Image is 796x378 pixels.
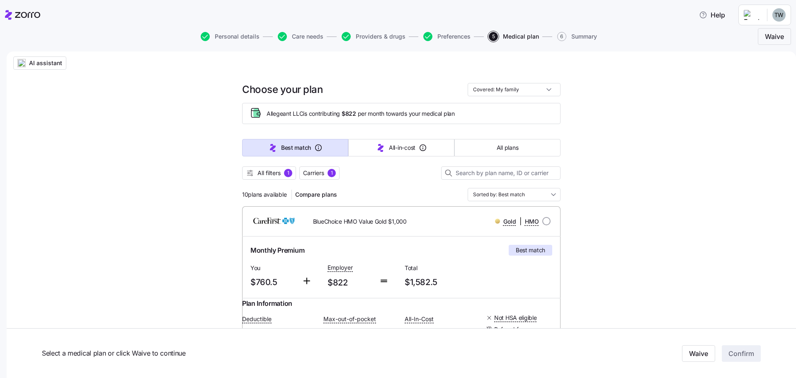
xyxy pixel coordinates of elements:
[267,110,455,118] span: Allegeant LLC is contributing per month towards your medical plan
[284,169,292,177] div: 1
[772,8,786,22] img: f3bdef7fd84280bec59618c8295f8d27
[487,32,539,41] a: 5Medical plan
[422,32,471,41] a: Preferences
[699,10,725,20] span: Help
[557,32,597,41] button: 6Summary
[441,166,561,180] input: Search by plan name, ID or carrier
[242,315,272,323] span: Deductible
[199,32,260,41] a: Personal details
[17,59,26,67] img: ai-icon.png
[249,211,300,231] img: CareFirst BlueCross BlueShield
[503,34,539,39] span: Medical plan
[278,32,323,41] button: Care needs
[42,348,519,358] span: Select a medical plan or click Waive to continue
[292,34,323,39] span: Care needs
[405,315,434,323] span: All-In-Cost
[299,166,340,180] button: Carriers1
[328,276,372,290] span: $822
[489,32,539,41] button: 5Medical plan
[250,264,295,272] span: You
[295,190,337,199] span: Compare plans
[423,32,471,41] button: Preferences
[342,32,405,41] button: Providers & drugs
[405,327,479,339] span: $
[571,34,597,39] span: Summary
[340,32,405,41] a: Providers & drugs
[13,56,66,70] button: AI assistant
[495,216,539,227] div: |
[503,217,516,226] span: Gold
[389,144,415,152] span: All-in-cost
[242,190,286,199] span: 10 plans available
[689,349,708,358] span: Waive
[250,245,304,256] span: Monthly Premium
[557,32,566,41] span: 6
[257,169,281,177] span: All filters
[323,315,376,323] span: Max-out-of-pocket
[722,345,761,362] button: Confirm
[765,32,784,41] span: Waive
[437,34,471,39] span: Preferences
[489,32,498,41] span: 5
[250,276,295,289] span: $760.5
[276,32,323,41] a: Care needs
[405,264,475,272] span: Total
[497,144,518,152] span: All plans
[328,169,336,177] div: 1
[692,7,732,23] button: Help
[744,10,760,20] img: Employer logo
[405,276,475,289] span: $1,582.5
[356,34,405,39] span: Providers & drugs
[242,298,292,309] span: Plan Information
[342,110,356,118] span: $822
[728,349,754,358] span: Confirm
[328,263,353,272] span: Employer
[494,314,537,322] span: Not HSA eligible
[525,217,539,226] span: HMO
[29,59,62,67] span: AI assistant
[323,327,398,337] span: $14,700
[682,345,715,362] button: Waive
[468,188,561,201] input: Order by dropdown
[494,325,527,334] span: Referral-free
[242,327,317,337] span: $2,300
[313,217,407,226] span: BlueChoice HMO Value Gold $1,000
[516,246,545,254] span: Best match
[201,32,260,41] button: Personal details
[242,83,323,96] h1: Choose your plan
[303,169,324,177] span: Carriers
[242,166,296,180] button: All filters1
[292,188,340,201] button: Compare plans
[758,28,791,45] button: Waive
[281,144,311,152] span: Best match
[215,34,260,39] span: Personal details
